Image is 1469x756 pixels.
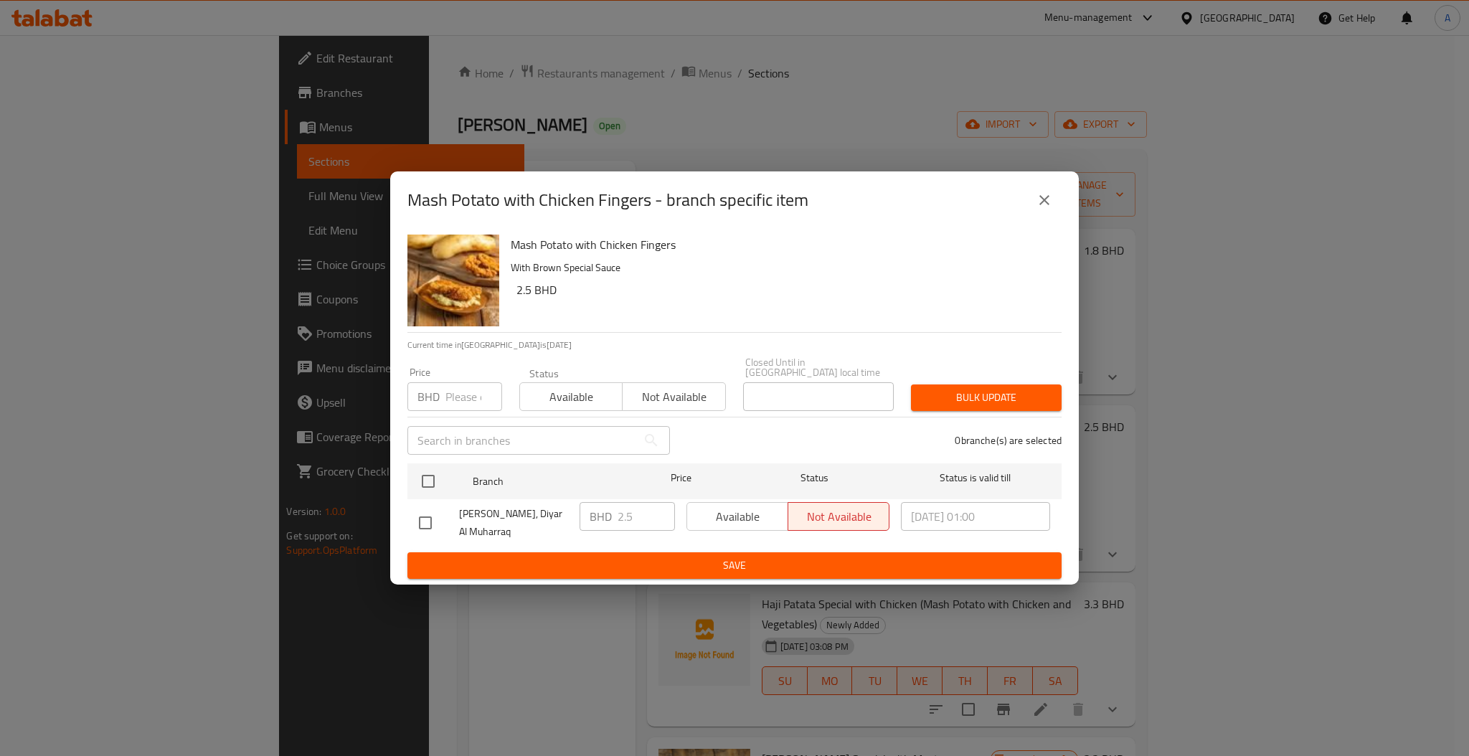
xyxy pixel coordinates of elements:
[511,235,1050,255] h6: Mash Potato with Chicken Fingers
[1027,183,1062,217] button: close
[516,280,1050,300] h6: 2.5 BHD
[526,387,617,407] span: Available
[633,469,729,487] span: Price
[419,557,1050,575] span: Save
[473,473,622,491] span: Branch
[590,508,612,525] p: BHD
[618,502,675,531] input: Please enter price
[622,382,725,411] button: Not available
[740,469,889,487] span: Status
[407,235,499,326] img: Mash Potato with Chicken Fingers
[407,426,637,455] input: Search in branches
[459,505,568,541] span: [PERSON_NAME], Diyar Al Muharraq
[407,189,808,212] h2: Mash Potato with Chicken Fingers - branch specific item
[407,552,1062,579] button: Save
[911,384,1062,411] button: Bulk update
[901,469,1050,487] span: Status is valid till
[955,433,1062,448] p: 0 branche(s) are selected
[628,387,719,407] span: Not available
[407,339,1062,351] p: Current time in [GEOGRAPHIC_DATA] is [DATE]
[445,382,502,411] input: Please enter price
[511,259,1050,277] p: With Brown Special Sauce
[519,382,623,411] button: Available
[417,388,440,405] p: BHD
[922,389,1050,407] span: Bulk update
